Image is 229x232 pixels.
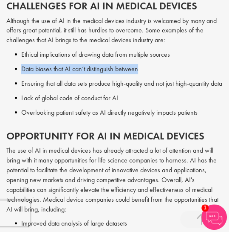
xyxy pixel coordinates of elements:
span: 1 [201,204,209,212]
img: Chatbot [201,204,227,230]
li: Overlooking patient safety as AI directly negatively impacts patients [15,107,223,118]
p: The use of AI in medical devices has already attracted a lot of attention and will bring with it ... [6,146,223,214]
p: Although the use of AI in the medical devices industry is welcomed by many and offers great poten... [6,16,223,46]
h2: Opportunity for AI in Medical Devices [6,130,223,142]
li: Ethical implications of drawing data from multiple sources [15,49,223,60]
li: Lack of global code of conduct for AI [15,93,223,103]
li: Ensuring that all data sets produce high-quality and not just high-quantity data [15,78,223,89]
h2: Challenges for AI in Medical Devices [6,0,223,12]
li: Data biases that AI can’t distinguish between [15,64,223,74]
li: Improved data analysis of large datasets [15,218,223,229]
